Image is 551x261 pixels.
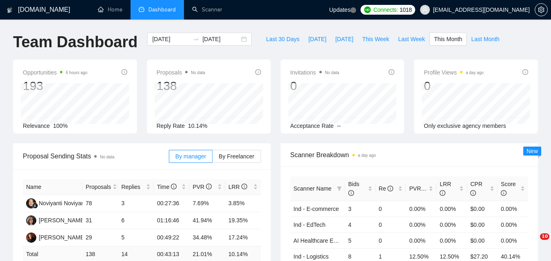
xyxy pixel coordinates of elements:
span: Opportunities [23,68,87,77]
span: CPR [470,181,482,196]
span: swap-right [193,36,199,42]
span: filter [335,182,343,195]
td: 6 [118,212,154,229]
span: info-circle [440,190,445,196]
td: 0.00% [436,201,467,217]
div: 0 [290,78,339,94]
span: info-circle [241,184,247,189]
span: Dashboard [148,6,176,13]
span: info-circle [389,69,394,75]
button: Last Week [394,33,429,46]
div: [PERSON_NAME] [39,216,86,225]
span: info-circle [122,69,127,75]
th: Proposals [82,179,118,195]
span: to [193,36,199,42]
td: 78 [82,195,118,212]
td: 17.24% [225,229,261,246]
span: info-circle [522,69,528,75]
button: This Month [429,33,467,46]
td: 3 [345,201,376,217]
span: Replies [121,182,144,191]
button: Last 30 Days [261,33,304,46]
td: 0.00% [406,232,436,248]
td: 0 [376,232,406,248]
td: 34.48% [189,229,225,246]
td: 3 [118,195,154,212]
td: 01:16:46 [154,212,190,229]
td: 7.69% [189,195,225,212]
span: filter [337,186,342,191]
time: 6 hours ago [66,70,87,75]
span: info-circle [206,184,212,189]
div: 193 [23,78,87,94]
a: homeHome [98,6,122,13]
span: No data [100,155,114,159]
button: This Week [358,33,394,46]
td: 4 [345,217,376,232]
button: setting [535,3,548,16]
input: End date [202,35,239,44]
span: Only exclusive agency members [424,123,506,129]
a: NNNoviyanti Noviyanti [26,200,87,206]
img: AS [26,232,36,243]
span: PVR [193,184,212,190]
button: [DATE] [304,33,331,46]
span: 100% [53,123,68,129]
span: Invitations [290,68,339,77]
span: No data [191,70,205,75]
td: 0.00% [498,217,528,232]
td: 5 [118,229,154,246]
span: Last Week [398,35,425,44]
span: Connects: [373,5,398,14]
span: info-circle [387,186,393,191]
span: 1018 [400,5,412,14]
span: Profile Views [424,68,484,77]
img: gigradar-bm.png [32,203,38,208]
td: 00:49:22 [154,229,190,246]
time: a day ago [358,153,376,158]
a: KA[PERSON_NAME] [26,217,86,223]
a: AI Healthcare Extended [294,237,354,244]
span: -- [337,123,341,129]
span: Updates [329,7,350,13]
img: upwork-logo.png [364,7,371,13]
img: logo [7,4,13,17]
span: 10.14% [188,123,207,129]
span: Reply Rate [157,123,185,129]
span: info-circle [255,69,261,75]
h1: Team Dashboard [13,33,137,52]
a: AS[PERSON_NAME] [26,234,86,240]
button: [DATE] [331,33,358,46]
span: 10 [540,233,549,240]
td: 0 [376,201,406,217]
span: New [527,148,538,154]
span: This Week [362,35,389,44]
span: LRR [440,181,451,196]
span: Score [501,181,516,196]
div: 0 [424,78,484,94]
td: $0.00 [467,217,498,232]
td: 0.00% [436,217,467,232]
span: Last 30 Days [266,35,299,44]
span: info-circle [470,190,476,196]
span: Acceptance Rate [290,123,334,129]
td: 31 [82,212,118,229]
span: setting [535,7,547,13]
span: Time [157,184,177,190]
td: 0 [376,217,406,232]
span: [DATE] [308,35,326,44]
td: $0.00 [467,201,498,217]
td: 00:27:36 [154,195,190,212]
span: Last Month [471,35,499,44]
span: LRR [228,184,247,190]
span: Re [379,185,394,192]
span: This Month [434,35,462,44]
a: Ind - E-commerce [294,206,339,212]
span: user [422,7,428,13]
div: Noviyanti Noviyanti [39,199,87,208]
td: 0.00% [406,217,436,232]
span: Scanner Breakdown [290,150,529,160]
img: NN [26,198,36,208]
td: $0.00 [467,232,498,248]
span: By manager [175,153,206,160]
